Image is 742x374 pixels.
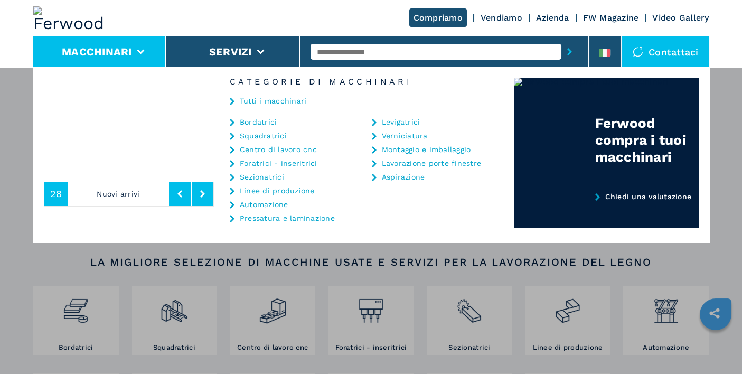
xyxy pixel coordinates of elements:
[382,118,420,126] a: Levigatrici
[514,192,699,229] a: Chiedi una valutazione
[240,160,317,167] a: Foratrici - inseritrici
[209,45,252,58] button: Servizi
[536,13,569,23] a: Azienda
[240,201,288,208] a: Automazione
[240,146,317,153] a: Centro di lavoro cnc
[595,115,699,165] div: Ferwood compra i tuoi macchinari
[622,36,709,68] div: Contattaci
[652,13,709,23] a: Video Gallery
[633,46,643,57] img: Contattaci
[214,78,514,86] h6: Categorie di Macchinari
[382,173,425,181] a: Aspirazione
[240,97,307,105] a: Tutti i macchinari
[214,78,384,183] img: image
[62,45,132,58] button: Macchinari
[240,187,315,194] a: Linee di produzione
[33,6,109,30] img: Ferwood
[409,8,467,27] a: Compriamo
[44,78,214,183] img: image
[481,13,522,23] a: Vendiamo
[382,160,482,167] a: Lavorazione porte finestre
[382,146,471,153] a: Montaggio e imballaggio
[240,173,284,181] a: Sezionatrici
[240,214,335,222] a: Pressatura e laminazione
[561,40,578,64] button: submit-button
[583,13,639,23] a: FW Magazine
[382,132,428,139] a: Verniciatura
[50,189,62,199] span: 28
[240,132,287,139] a: Squadratrici
[68,182,169,206] p: Nuovi arrivi
[240,118,277,126] a: Bordatrici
